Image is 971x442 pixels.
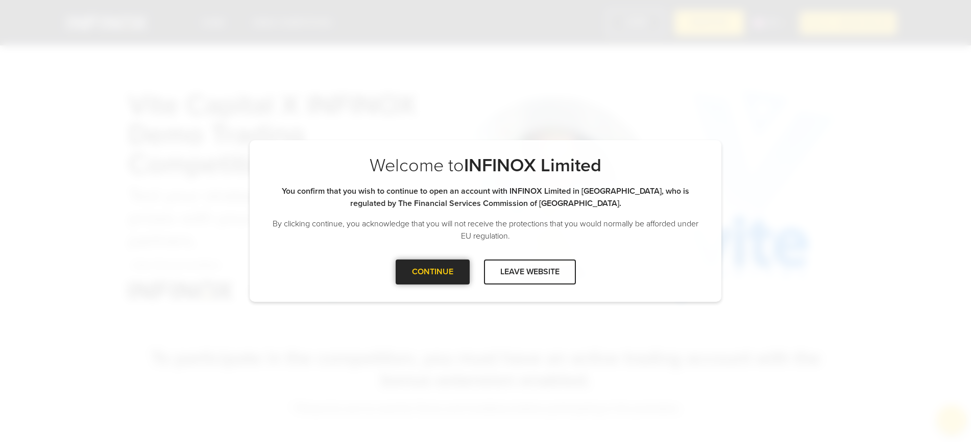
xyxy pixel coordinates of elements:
strong: INFINOX Limited [464,154,601,176]
p: Welcome to [270,154,701,177]
div: CONTINUE [396,259,470,284]
strong: You confirm that you wish to continue to open an account with INFINOX Limited in [GEOGRAPHIC_DATA... [282,186,689,209]
div: LEAVE WEBSITE [484,259,576,284]
p: By clicking continue, you acknowledge that you will not receive the protections that you would no... [270,218,701,242]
